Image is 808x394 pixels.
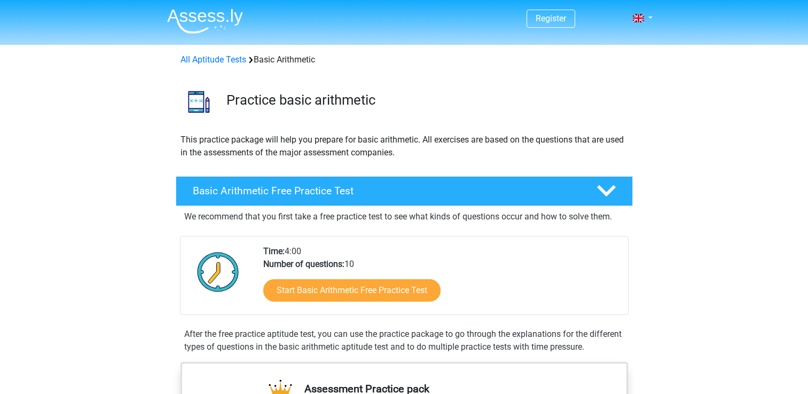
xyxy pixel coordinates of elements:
[180,328,629,353] div: After the free practice aptitude test, you can use the practice package to go through the explana...
[176,79,222,124] img: basic arithmetic
[263,259,344,269] b: Number of questions:
[226,92,624,108] h3: Practice basic arithmetic
[263,279,441,302] a: Start Basic Arithmetic Free Practice Test
[263,246,285,256] b: Time:
[191,245,245,298] img: Clock
[181,54,246,65] a: All Aptitude Tests
[536,13,566,23] a: Register
[193,185,579,197] h4: Basic Arithmetic Free Practice Test
[171,176,637,206] a: Basic Arithmetic Free Practice Test
[184,210,624,223] p: We recommend that you first take a free practice test to see what kinds of questions occur and ho...
[181,133,628,159] p: This practice package will help you prepare for basic arithmetic. All exercises are based on the ...
[176,53,632,66] div: Basic Arithmetic
[167,9,243,34] img: Assessly
[255,245,627,314] div: 4:00 10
